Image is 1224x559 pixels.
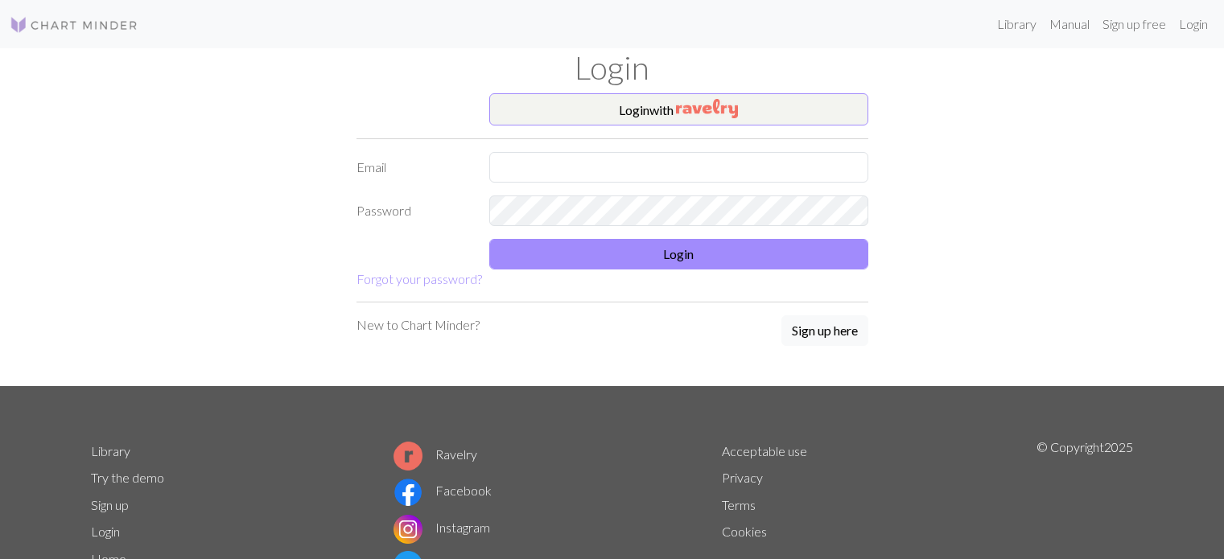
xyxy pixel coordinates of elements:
button: Login [489,239,868,269]
h1: Login [81,48,1144,87]
a: Forgot your password? [356,271,482,286]
a: Library [991,8,1043,40]
a: Acceptable use [722,443,807,458]
a: Cookies [722,524,767,539]
p: New to Chart Minder? [356,315,480,335]
a: Try the demo [91,470,164,485]
a: Privacy [722,470,763,485]
label: Password [347,195,480,226]
img: Logo [10,15,138,35]
a: Instagram [394,520,490,535]
label: Email [347,152,480,183]
a: Sign up free [1096,8,1172,40]
button: Sign up here [781,315,868,346]
a: Terms [722,497,756,512]
img: Ravelry [676,99,738,118]
a: Login [91,524,120,539]
a: Sign up here [781,315,868,347]
a: Sign up [91,497,129,512]
button: Loginwith [489,93,868,125]
img: Instagram logo [394,515,422,544]
a: Ravelry [394,446,477,462]
a: Facebook [394,483,492,498]
a: Manual [1043,8,1096,40]
img: Ravelry logo [394,442,422,471]
a: Library [91,443,130,458]
a: Login [1172,8,1214,40]
img: Facebook logo [394,478,422,507]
